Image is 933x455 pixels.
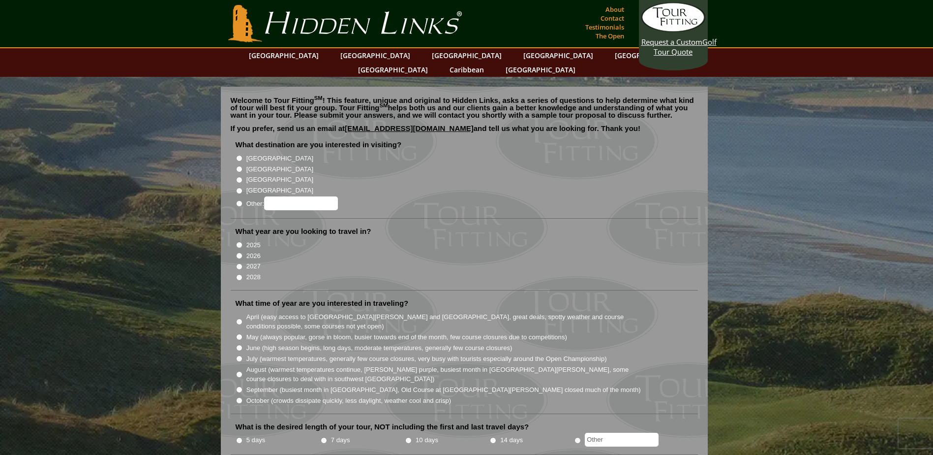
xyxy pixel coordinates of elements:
label: 14 days [500,435,523,445]
label: What time of year are you interested in traveling? [236,298,409,308]
label: 7 days [331,435,350,445]
sup: SM [380,102,388,108]
label: [GEOGRAPHIC_DATA] [246,164,313,174]
label: 2025 [246,240,261,250]
label: 2026 [246,251,261,261]
a: Testimonials [583,20,627,34]
label: 2028 [246,272,261,282]
a: [GEOGRAPHIC_DATA] [518,48,598,63]
label: July (warmest temperatures, generally few course closures, very busy with tourists especially aro... [246,354,607,364]
label: [GEOGRAPHIC_DATA] [246,175,313,185]
input: Other [585,433,659,447]
a: [GEOGRAPHIC_DATA] [427,48,507,63]
label: [GEOGRAPHIC_DATA] [246,154,313,163]
label: What is the desired length of your tour, NOT including the first and last travel days? [236,422,529,432]
a: [GEOGRAPHIC_DATA] [353,63,433,77]
label: August (warmest temperatures continue, [PERSON_NAME] purple, busiest month in [GEOGRAPHIC_DATA][P... [246,365,642,384]
label: What destination are you interested in visiting? [236,140,402,150]
a: Request a CustomGolf Tour Quote [641,2,705,57]
label: June (high season begins, long days, moderate temperatures, generally few course closures) [246,343,512,353]
a: [EMAIL_ADDRESS][DOMAIN_NAME] [345,124,474,132]
sup: SM [314,95,323,101]
label: 5 days [246,435,266,445]
label: April (easy access to [GEOGRAPHIC_DATA][PERSON_NAME] and [GEOGRAPHIC_DATA], great deals, spotty w... [246,312,642,331]
label: Other: [246,196,338,210]
label: September (busiest month in [GEOGRAPHIC_DATA], Old Course at [GEOGRAPHIC_DATA][PERSON_NAME] close... [246,385,641,395]
label: October (crowds dissipate quickly, less daylight, weather cool and crisp) [246,396,451,406]
input: Other: [264,196,338,210]
p: If you prefer, send us an email at and tell us what you are looking for. Thank you! [231,125,698,139]
a: About [603,2,627,16]
a: [GEOGRAPHIC_DATA] [610,48,690,63]
a: Caribbean [445,63,489,77]
span: Request a Custom [641,37,702,47]
a: The Open [593,29,627,43]
a: [GEOGRAPHIC_DATA] [501,63,580,77]
a: Contact [598,11,627,25]
label: [GEOGRAPHIC_DATA] [246,186,313,195]
a: [GEOGRAPHIC_DATA] [244,48,324,63]
label: 2027 [246,261,261,271]
a: [GEOGRAPHIC_DATA] [335,48,415,63]
label: 10 days [416,435,438,445]
label: May (always popular, gorse in bloom, busier towards end of the month, few course closures due to ... [246,332,567,342]
p: Welcome to Tour Fitting ! This feature, unique and original to Hidden Links, asks a series of que... [231,97,698,119]
label: What year are you looking to travel in? [236,227,371,236]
